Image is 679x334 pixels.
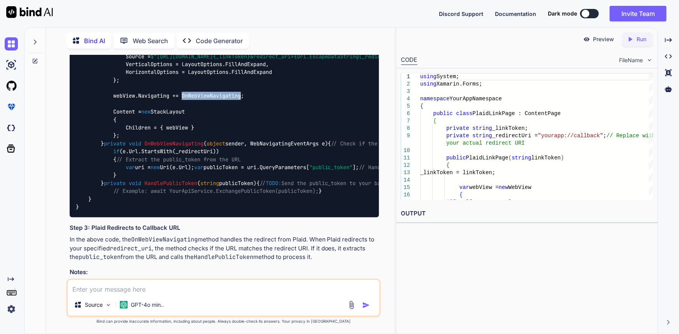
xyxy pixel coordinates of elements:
p: Bind AI [84,36,105,45]
p: GPT-4o min.. [131,301,164,309]
span: private [446,125,469,131]
p: Web Search [133,36,168,45]
span: new [151,164,160,171]
p: Preview [593,35,614,43]
span: ) [561,155,564,161]
span: FileName [619,56,643,64]
span: ( ) [104,140,328,147]
span: { [460,192,463,198]
span: "yourapp://callback" [538,133,603,139]
div: 9 [401,132,410,140]
img: premium [5,100,18,114]
code: HandlePublicToken [194,253,253,261]
span: Xamarin.Forms; [437,81,482,87]
img: attachment [347,301,356,310]
img: ai-studio [5,58,18,72]
span: // Send the public_token to your backend for further processing [260,180,468,187]
span: { [433,118,436,124]
span: _redirectUri = [492,133,538,139]
div: 15 [401,184,410,191]
span: Source = [420,199,446,205]
span: private [446,133,469,139]
span: PlaidLinkPage [466,155,508,161]
img: githubLight [5,79,18,93]
code: OnWebViewNavigating [131,236,198,243]
span: private [104,140,126,147]
span: class [456,110,472,117]
span: // Replace with [607,133,656,139]
span: "public_token" [309,164,353,171]
span: [URL][DOMAIN_NAME] [453,199,512,205]
div: 13 [401,169,410,177]
span: _linkToken = linkToken; [420,170,495,176]
span: void [129,180,141,187]
span: Dark mode [548,10,577,17]
span: ( ) [104,180,256,187]
span: TODO: [266,180,281,187]
span: new [498,184,508,191]
span: { [420,103,423,109]
span: OnWebViewNavigating [144,140,204,147]
span: string [472,133,492,139]
span: // Extract the public_token from the URL [116,156,241,163]
span: // Check if the URL is the redirect URI [331,140,453,147]
div: 2 [401,80,410,88]
span: string [200,180,219,187]
span: public [433,110,453,117]
span: {Uri.EscapeDataString(_redirectUri)} [294,53,406,60]
span: ( [509,155,512,161]
div: 4 [401,95,410,103]
span: sender, WebNavigatingEventArgs e [207,140,325,147]
button: Documentation [495,10,536,18]
div: 8 [401,125,410,132]
span: // Handle the public_token (e.g., send it to your backend for exchange) [359,164,580,171]
span: var [460,184,469,191]
p: Bind can provide inaccurate information, including about people. Always double-check its answers.... [67,318,381,324]
span: linkToken [531,155,561,161]
div: 5 [401,103,410,110]
span: namespace [420,96,450,102]
span: if [113,148,119,155]
p: Run [637,35,647,43]
code: public_token [79,253,121,261]
span: publicToken [200,180,253,187]
span: using [420,73,437,80]
img: icon [362,301,370,309]
p: In the above code, the method handles the redirect from Plaid. When Plaid redirects to your speci... [70,235,379,262]
div: 14 [401,177,410,184]
span: // Example: await YourApiService.ExchangePublicToken(publicToken); [113,188,319,195]
div: 16 [401,191,410,199]
span: new [141,108,151,115]
span: string [472,125,492,131]
img: chat [5,37,18,51]
div: 17 [401,199,410,206]
span: string [512,155,531,161]
div: 10 [401,147,410,154]
div: 7 [401,117,410,125]
span: webView = [469,184,499,191]
span: your actual redirect URI [446,140,525,146]
span: YourAppNamespace [449,96,502,102]
span: void [129,140,141,147]
span: HandlePublicToken [144,180,197,187]
h2: OUTPUT [397,205,658,223]
div: 3 [401,88,410,95]
span: using [420,81,437,87]
button: Discord Support [439,10,483,18]
span: public [446,155,466,161]
span: Discord Support [439,10,483,17]
span: var [194,164,204,171]
span: WebView [509,184,532,191]
img: settings [5,303,18,316]
span: System; [437,73,460,80]
span: PlaidLinkPage : ContentPage [472,110,561,117]
img: Pick Models [105,302,112,308]
img: preview [583,36,590,43]
div: 12 [401,162,410,169]
div: 1 [401,73,410,80]
h3: Notes: [70,268,379,277]
span: {_linkToken} [213,53,250,60]
div: 6 [401,110,410,117]
img: chevron down [646,57,653,63]
p: Code Generator [196,36,243,45]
